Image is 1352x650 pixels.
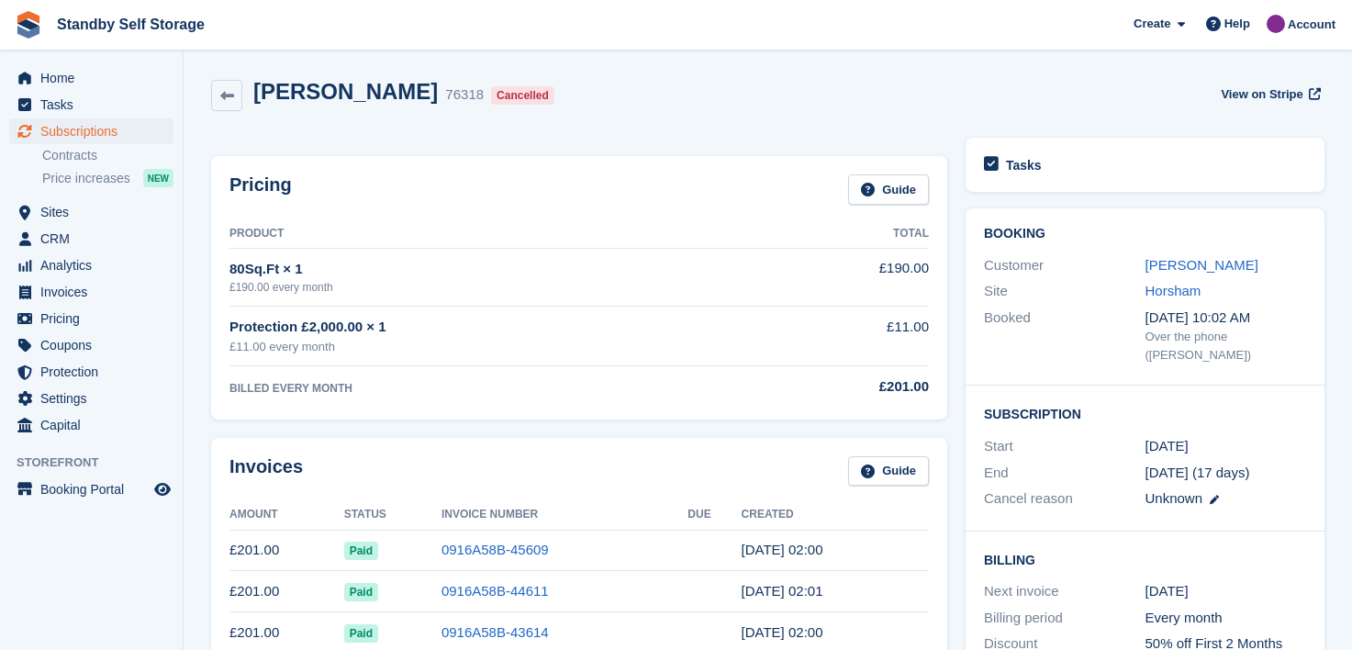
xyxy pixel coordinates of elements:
span: [DATE] (17 days) [1145,465,1250,480]
div: Cancel reason [984,488,1145,510]
span: Home [40,65,151,91]
span: CRM [40,226,151,252]
a: View on Stripe [1213,79,1324,109]
a: [PERSON_NAME] [1145,257,1258,273]
span: Analytics [40,252,151,278]
a: Preview store [151,478,173,500]
span: Capital [40,412,151,438]
a: menu [9,118,173,144]
a: menu [9,476,173,502]
a: 0916A58B-43614 [441,624,549,640]
a: menu [9,332,173,358]
h2: Billing [984,550,1306,568]
td: £201.00 [229,571,344,612]
a: menu [9,92,173,118]
span: Coupons [40,332,151,358]
div: Start [984,436,1145,457]
td: £190.00 [760,248,929,306]
time: 2025-07-15 01:01:02 UTC [742,583,823,599]
a: menu [9,199,173,225]
a: menu [9,226,173,252]
a: menu [9,306,173,331]
div: [DATE] 10:02 AM [1145,308,1307,329]
div: £11.00 every month [229,338,760,356]
span: Booking Portal [40,476,151,502]
a: 0916A58B-45609 [441,542,549,557]
div: 80Sq.Ft × 1 [229,259,760,280]
th: Total [760,219,929,249]
h2: Tasks [1006,157,1042,174]
td: £201.00 [229,530,344,571]
span: Paid [344,583,378,601]
span: Paid [344,624,378,643]
th: Product [229,219,760,249]
a: menu [9,412,173,438]
img: stora-icon-8386f47178a22dfd0bd8f6a31ec36ba5ce8667c1dd55bd0f319d3a0aa187defe.svg [15,11,42,39]
a: Horsham [1145,283,1201,298]
div: Over the phone ([PERSON_NAME]) [1145,328,1307,364]
time: 2025-08-15 01:00:22 UTC [742,542,823,557]
div: BILLED EVERY MONTH [229,380,760,397]
div: Site [984,281,1145,302]
th: Status [344,500,441,530]
span: Subscriptions [40,118,151,144]
div: Protection £2,000.00 × 1 [229,317,760,338]
th: Created [742,500,929,530]
span: Price increases [42,170,130,187]
div: Billing period [984,608,1145,629]
span: Help [1224,15,1250,33]
div: Every month [1145,608,1307,629]
th: Due [687,500,741,530]
time: 2025-03-15 01:00:00 UTC [1145,436,1189,457]
img: Sue Ford [1267,15,1285,33]
a: Guide [848,174,929,205]
td: £11.00 [760,307,929,366]
a: menu [9,65,173,91]
span: Create [1134,15,1170,33]
div: Next invoice [984,581,1145,602]
h2: Subscription [984,404,1306,422]
div: £201.00 [760,376,929,398]
span: Settings [40,386,151,411]
span: Protection [40,359,151,385]
span: Invoices [40,279,151,305]
a: menu [9,359,173,385]
span: Sites [40,199,151,225]
span: Tasks [40,92,151,118]
a: Guide [848,456,929,487]
a: 0916A58B-44611 [441,583,549,599]
h2: Invoices [229,456,303,487]
a: Price increases NEW [42,168,173,188]
div: Cancelled [491,86,554,105]
div: NEW [143,169,173,187]
span: Account [1288,16,1335,34]
th: Invoice Number [441,500,687,530]
div: Booked [984,308,1145,364]
span: Unknown [1145,490,1203,506]
span: View on Stripe [1221,85,1302,104]
div: 76318 [445,84,484,106]
h2: [PERSON_NAME] [253,79,438,104]
div: End [984,463,1145,484]
span: Paid [344,542,378,560]
a: menu [9,279,173,305]
a: menu [9,252,173,278]
a: Contracts [42,147,173,164]
h2: Pricing [229,174,292,205]
span: Pricing [40,306,151,331]
a: menu [9,386,173,411]
div: £190.00 every month [229,279,760,296]
span: Storefront [17,454,183,472]
a: Standby Self Storage [50,9,212,39]
time: 2025-06-15 01:00:35 UTC [742,624,823,640]
div: [DATE] [1145,581,1307,602]
div: Customer [984,255,1145,276]
th: Amount [229,500,344,530]
h2: Booking [984,227,1306,241]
